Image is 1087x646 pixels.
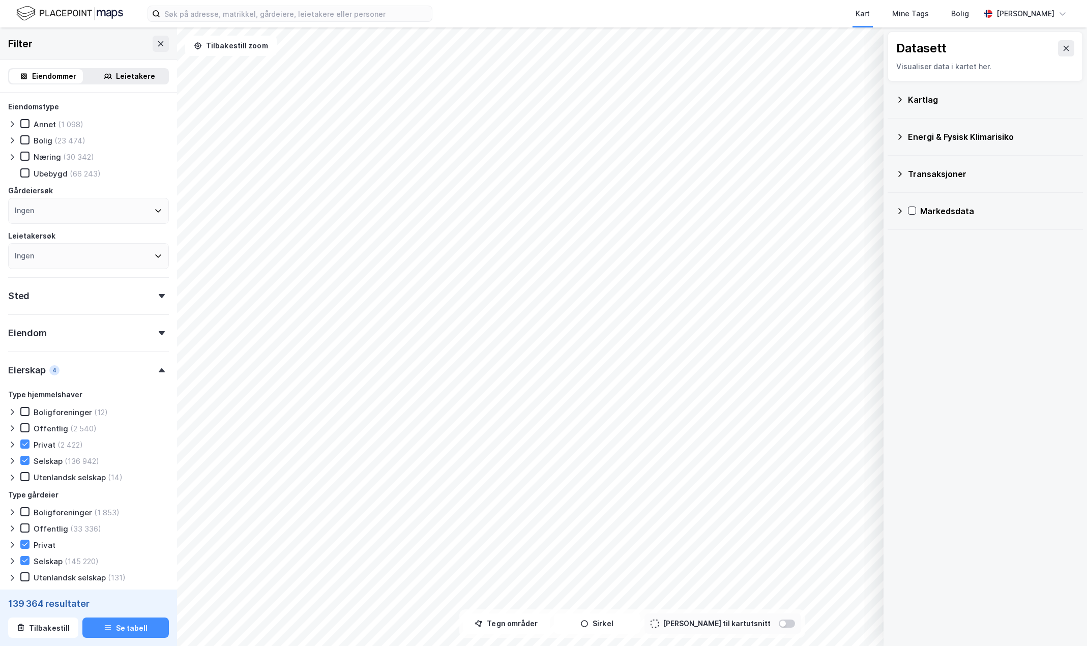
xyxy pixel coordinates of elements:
div: (33 336) [70,524,101,534]
div: (131) [108,573,126,582]
div: (66 243) [70,169,101,179]
div: Offentlig [34,424,68,433]
div: Næring [34,152,61,162]
div: Type hjemmelshaver [8,389,82,401]
div: Selskap [34,556,63,566]
div: Type gårdeier [8,489,58,501]
button: Tegn områder [463,613,550,634]
div: (30 342) [63,152,94,162]
div: (1 853) [94,508,120,517]
div: (1 098) [58,120,83,129]
div: [PERSON_NAME] til kartutsnitt [663,618,771,630]
div: Annet [34,120,56,129]
input: Søk på adresse, matrikkel, gårdeiere, leietakere eller personer [160,6,432,21]
img: logo.f888ab2527a4732fd821a326f86c7f29.svg [16,5,123,22]
div: Kartlag [908,94,1075,106]
iframe: Chat Widget [1036,597,1087,646]
div: (2 540) [70,424,97,433]
div: Markedsdata [920,205,1075,217]
div: Mine Tags [892,8,929,20]
div: Transaksjoner [908,168,1075,180]
div: Energi & Fysisk Klimarisiko [908,131,1075,143]
div: (2 422) [57,440,83,450]
div: (145 220) [65,556,99,566]
div: Eiendom [8,327,47,339]
div: Privat [34,440,55,450]
div: Bolig [951,8,969,20]
button: Tilbakestill [8,618,78,638]
div: Sted [8,290,30,302]
button: Sirkel [554,613,640,634]
button: Se tabell [82,618,169,638]
div: Bolig [34,136,52,145]
div: Eierskap [8,364,45,376]
div: Filter [8,36,33,52]
div: 4 [49,365,60,375]
div: Datasett [896,40,947,56]
div: Ingen [15,204,34,217]
div: Leietakersøk [8,230,55,242]
div: 139 364 resultater [8,597,169,609]
div: Ubebygd [34,169,68,179]
div: Utenlandsk selskap [34,473,106,482]
div: Eiendomstype [8,101,59,113]
button: Tilbakestill zoom [185,36,277,56]
div: [PERSON_NAME] [996,8,1054,20]
div: Ingen [15,250,34,262]
div: Kart [856,8,870,20]
div: Gårdeiersøk [8,185,53,197]
div: Offentlig [34,524,68,534]
div: Boligforeninger [34,508,92,517]
div: Kontrollprogram for chat [1036,597,1087,646]
div: Privat [34,540,55,550]
div: (136 942) [65,456,99,466]
div: Leietakere [116,70,155,82]
div: Visualiser data i kartet her. [896,61,1074,73]
div: (14) [108,473,123,482]
div: (12) [94,407,108,417]
div: Selskap [34,456,63,466]
div: (23 474) [54,136,85,145]
div: Eiendommer [32,70,76,82]
div: Boligforeninger [34,407,92,417]
div: Utenlandsk selskap [34,573,106,582]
